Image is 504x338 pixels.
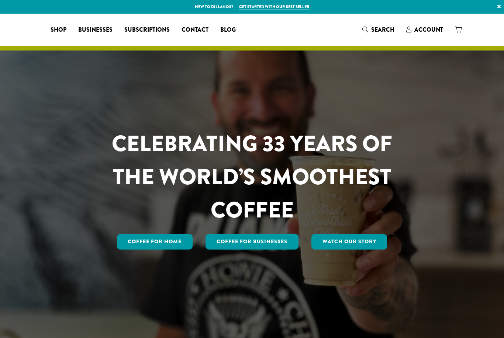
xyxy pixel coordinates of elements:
span: Account [414,25,443,34]
span: Blog [220,25,236,35]
span: Search [371,25,394,34]
a: Shop [45,24,72,36]
span: Subscriptions [124,25,170,35]
a: Get started with our best seller [239,4,309,10]
a: Coffee for Home [117,234,193,250]
span: Shop [51,25,66,35]
a: Coffee For Businesses [206,234,298,250]
h1: CELEBRATING 33 YEARS OF THE WORLD’S SMOOTHEST COFFEE [90,127,414,227]
span: Businesses [78,25,113,35]
a: Search [356,24,400,36]
a: Watch Our Story [311,234,387,250]
span: Contact [182,25,208,35]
